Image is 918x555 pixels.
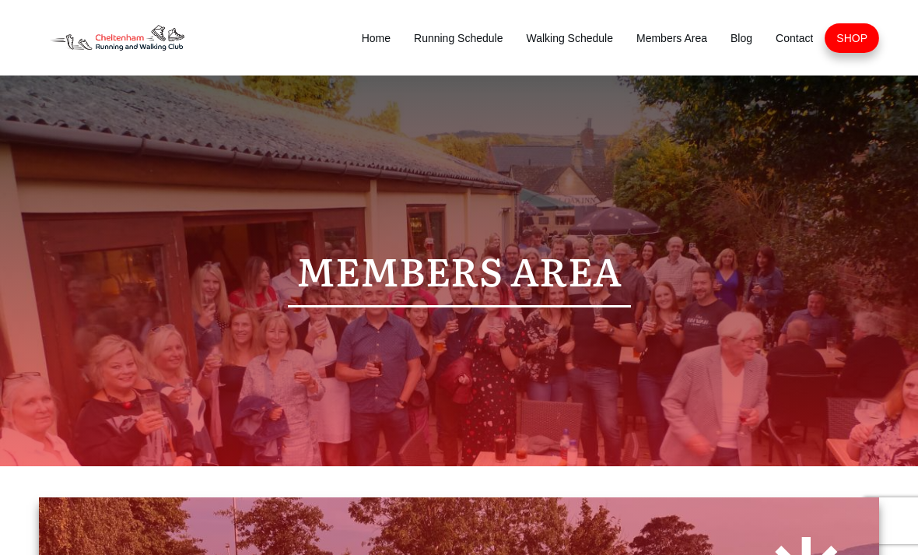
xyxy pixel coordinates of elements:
[526,27,613,49] a: Walking Schedule
[636,27,707,49] a: Members Area
[414,27,503,49] a: Running Schedule
[55,236,863,304] p: Members Area
[731,27,752,49] a: Blog
[39,16,195,60] img: Decathlon
[362,27,391,49] a: Home
[836,27,867,49] a: SHOP
[776,27,813,49] a: Contact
